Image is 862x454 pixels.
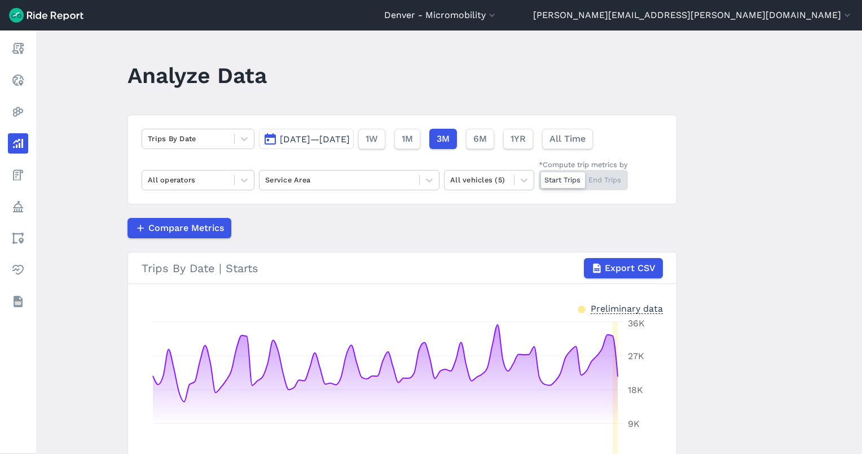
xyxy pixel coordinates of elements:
[358,129,385,149] button: 1W
[8,133,28,154] a: Analyze
[142,258,663,278] div: Trips By Date | Starts
[466,129,494,149] button: 6M
[127,218,231,238] button: Compare Metrics
[429,129,457,149] button: 3M
[591,302,663,314] div: Preliminary data
[584,258,663,278] button: Export CSV
[8,291,28,312] a: Datasets
[605,261,656,275] span: Export CSV
[8,228,28,248] a: Areas
[503,129,533,149] button: 1YR
[127,60,267,91] h1: Analyze Data
[394,129,420,149] button: 1M
[542,129,593,149] button: All Time
[539,159,628,170] div: *Compute trip metrics by
[8,102,28,122] a: Heatmaps
[8,70,28,90] a: Realtime
[8,260,28,280] a: Health
[549,132,586,146] span: All Time
[384,8,498,22] button: Denver - Micromobility
[533,8,853,22] button: [PERSON_NAME][EMAIL_ADDRESS][PERSON_NAME][DOMAIN_NAME]
[402,132,413,146] span: 1M
[8,38,28,59] a: Report
[8,197,28,217] a: Policy
[628,418,640,429] tspan: 9K
[511,132,526,146] span: 1YR
[628,351,644,361] tspan: 27K
[259,129,354,149] button: [DATE]—[DATE]
[280,134,350,145] span: [DATE]—[DATE]
[9,8,83,23] img: Ride Report
[628,385,643,395] tspan: 18K
[366,132,378,146] span: 1W
[628,318,645,329] tspan: 36K
[148,221,224,235] span: Compare Metrics
[437,132,450,146] span: 3M
[8,165,28,185] a: Fees
[473,132,487,146] span: 6M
